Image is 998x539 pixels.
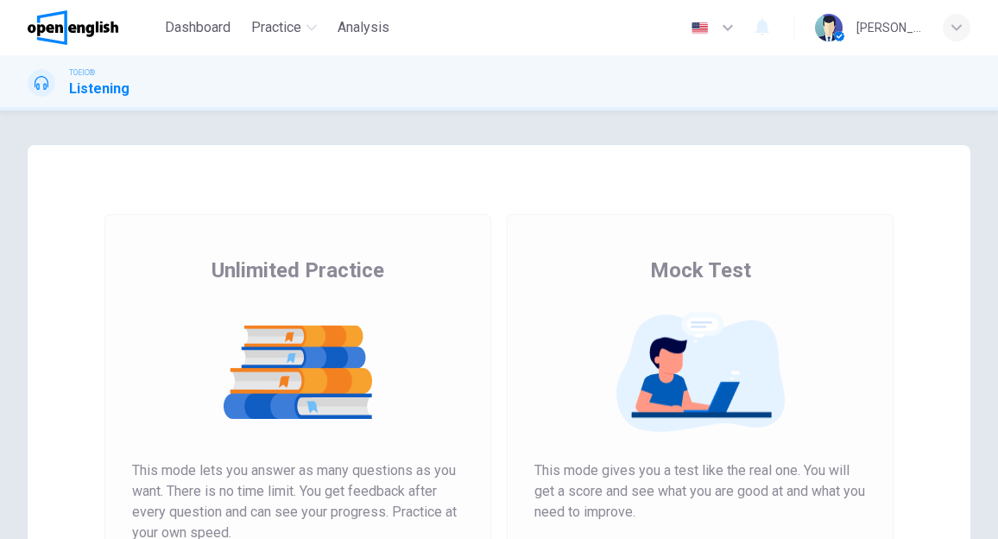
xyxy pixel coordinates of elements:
[534,460,866,523] span: This mode gives you a test like the real one. You will get a score and see what you are good at a...
[28,10,118,45] img: OpenEnglish logo
[69,67,95,79] span: TOEIC®
[158,12,237,43] button: Dashboard
[856,17,922,38] div: [PERSON_NAME]
[251,17,301,38] span: Practice
[331,12,396,43] button: Analysis
[165,17,231,38] span: Dashboard
[338,17,389,38] span: Analysis
[244,12,324,43] button: Practice
[689,22,711,35] img: en
[815,14,843,41] img: Profile picture
[212,257,384,284] span: Unlimited Practice
[650,257,751,284] span: Mock Test
[28,10,158,45] a: OpenEnglish logo
[69,79,129,99] h1: Listening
